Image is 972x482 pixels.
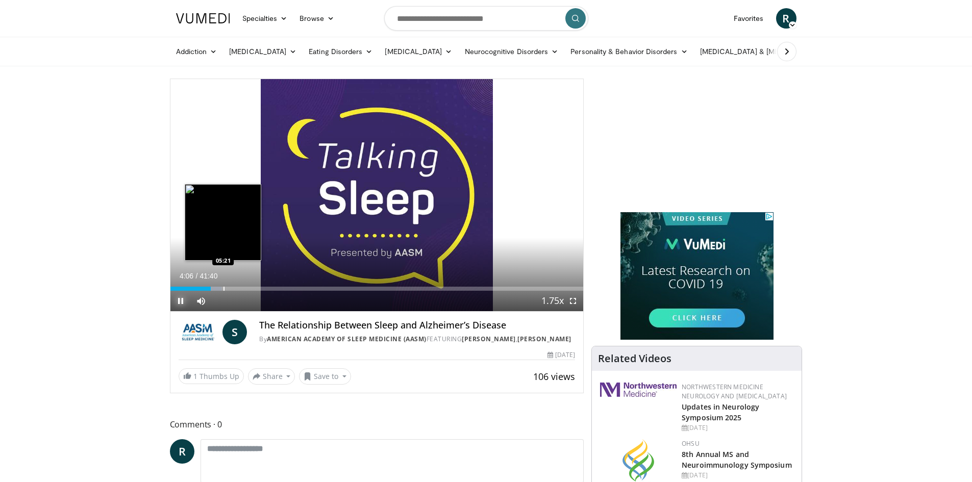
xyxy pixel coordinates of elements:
div: [DATE] [682,471,793,480]
h4: Related Videos [598,352,671,365]
div: [DATE] [682,423,793,433]
a: R [776,8,796,29]
div: [DATE] [547,350,575,360]
iframe: Advertisement [620,212,774,340]
a: Neurocognitive Disorders [459,41,565,62]
a: OHSU [682,439,700,448]
a: Updates in Neurology Symposium 2025 [682,402,759,422]
a: Specialties [236,8,294,29]
a: Northwestern Medicine Neurology and [MEDICAL_DATA] [682,383,787,400]
h4: The Relationship Between Sleep and Alzheimer’s Disease [259,320,575,331]
img: image.jpeg [185,184,261,261]
span: 106 views [533,370,575,383]
div: Progress Bar [170,287,584,291]
a: Addiction [170,41,223,62]
a: R [170,439,194,464]
a: [MEDICAL_DATA] [379,41,458,62]
span: 1 [193,371,197,381]
div: By FEATURING , [259,335,575,344]
video-js: Video Player [170,79,584,312]
a: Eating Disorders [303,41,379,62]
input: Search topics, interventions [384,6,588,31]
a: Favorites [728,8,770,29]
a: [MEDICAL_DATA] & [MEDICAL_DATA] [694,41,840,62]
span: 4:06 [180,272,193,280]
a: 8th Annual MS and Neuroimmunology Symposium [682,449,792,470]
button: Playback Rate [542,291,563,311]
a: [PERSON_NAME] [517,335,571,343]
button: Share [248,368,295,385]
a: American Academy of Sleep Medicine (AASM) [267,335,427,343]
a: S [222,320,247,344]
span: Comments 0 [170,418,584,431]
button: Fullscreen [563,291,583,311]
img: American Academy of Sleep Medicine (AASM) [179,320,219,344]
iframe: Advertisement [620,79,774,206]
span: / [196,272,198,280]
button: Save to [299,368,351,385]
button: Pause [170,291,191,311]
img: 2a462fb6-9365-492a-ac79-3166a6f924d8.png.150x105_q85_autocrop_double_scale_upscale_version-0.2.jpg [600,383,677,397]
a: Browse [293,8,340,29]
a: [MEDICAL_DATA] [223,41,303,62]
a: [PERSON_NAME] [462,335,516,343]
img: VuMedi Logo [176,13,230,23]
button: Mute [191,291,211,311]
span: 41:40 [200,272,217,280]
a: Personality & Behavior Disorders [564,41,693,62]
a: 1 Thumbs Up [179,368,244,384]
